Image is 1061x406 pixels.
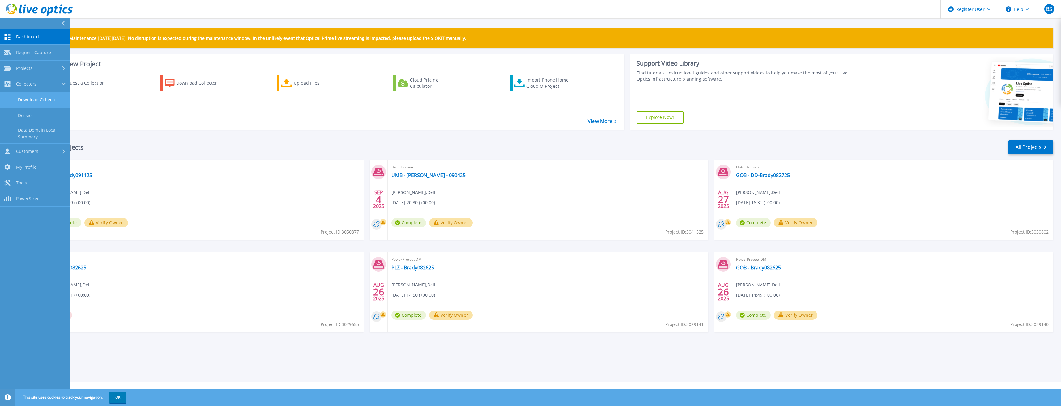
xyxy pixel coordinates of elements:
span: Request Capture [16,50,51,55]
span: Data Domain [391,164,705,171]
span: [PERSON_NAME] , Dell [736,189,780,196]
span: Data Domain [47,256,360,263]
span: PowerProtect DM [736,256,1049,263]
span: [PERSON_NAME] , Dell [736,281,780,288]
span: Data Domain [47,164,360,171]
button: Verify Owner [429,218,473,227]
div: AUG 2025 [718,281,729,303]
span: 27 [718,197,729,202]
span: [PERSON_NAME] , Dell [391,281,435,288]
span: PowerSizer [16,196,39,201]
span: Project ID: 3029655 [321,321,359,328]
p: Scheduled Maintenance [DATE][DATE]: No disruption is expected during the maintenance window. In t... [46,36,466,41]
span: Project ID: 3050877 [321,229,359,235]
a: GOB - DD-Brady082725 [736,172,790,178]
a: View More [588,118,616,124]
span: Complete [736,218,771,227]
a: PLZ - Brady082625 [391,264,434,271]
a: Request a Collection [44,75,113,91]
h3: Start a New Project [44,61,616,67]
button: Verify Owner [429,311,473,320]
a: UMB - [PERSON_NAME] - 090425 [391,172,466,178]
span: [DATE] 16:31 (+00:00) [736,199,780,206]
a: All Projects [1008,140,1053,154]
div: Support Video Library [637,59,857,67]
span: Complete [391,311,426,320]
span: Customers [16,149,38,154]
span: This site uses cookies to track your navigation. [17,392,126,403]
button: OK [109,392,126,403]
span: Project ID: 3029140 [1010,321,1049,328]
div: Find tutorials, instructional guides and other support videos to help you make the most of your L... [637,70,857,82]
div: Upload Files [294,77,343,89]
div: Import Phone Home CloudIQ Project [526,77,575,89]
div: Request a Collection [62,77,111,89]
div: AUG 2025 [718,188,729,211]
span: Dashboard [16,34,39,40]
span: Collectors [16,81,36,87]
div: SEP 2025 [373,188,385,211]
button: Verify Owner [774,218,817,227]
span: Complete [391,218,426,227]
a: Upload Files [277,75,346,91]
span: Projects [16,66,32,71]
a: GOB - Brady082625 [736,264,781,271]
span: [DATE] 14:49 (+00:00) [736,292,780,298]
span: Tools [16,180,27,186]
span: [DATE] 20:30 (+00:00) [391,199,435,206]
a: Explore Now! [637,111,684,124]
button: Verify Owner [774,311,817,320]
span: 4 [376,197,381,202]
span: Project ID: 3029141 [665,321,704,328]
span: Project ID: 3030802 [1010,229,1049,235]
span: [DATE] 14:50 (+00:00) [391,292,435,298]
button: Verify Owner [84,218,128,227]
span: 26 [373,289,384,294]
span: Project ID: 3041525 [665,229,704,235]
span: Data Domain [736,164,1049,171]
a: Download Collector [160,75,229,91]
span: 26 [718,289,729,294]
div: Download Collector [176,77,226,89]
span: Complete [736,311,771,320]
div: Cloud Pricing Calculator [410,77,459,89]
div: AUG 2025 [373,281,385,303]
a: Cloud Pricing Calculator [393,75,462,91]
span: PowerProtect DM [391,256,705,263]
span: BS [1046,6,1052,11]
span: [PERSON_NAME] , Dell [391,189,435,196]
span: My Profile [16,164,36,170]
